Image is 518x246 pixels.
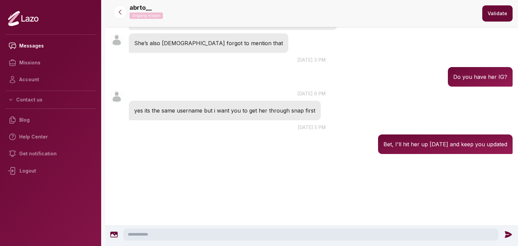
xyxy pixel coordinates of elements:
button: Contact us [5,94,96,106]
a: Missions [5,54,96,71]
p: Bet, I'll hit her up [DATE] and keep you updated [383,140,507,149]
p: abrto__ [129,3,152,12]
p: Ongoing mission [129,12,163,19]
div: Logout [5,162,96,180]
button: Validate [482,5,513,22]
a: Blog [5,112,96,128]
p: [DATE] 6 pm [105,90,518,97]
a: Help Center [5,128,96,145]
p: [DATE] 5 pm [105,124,518,131]
p: Do you have her IG? [453,72,507,81]
a: Get notification [5,145,96,162]
img: User avatar [111,34,123,46]
p: [DATE] 3 pm [105,56,518,63]
a: Account [5,71,96,88]
p: She’s also [DEMOGRAPHIC_DATA] forgot to mention that [134,39,283,48]
p: yes its the same username but i want you to get her through snap first [134,106,315,115]
a: Messages [5,37,96,54]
